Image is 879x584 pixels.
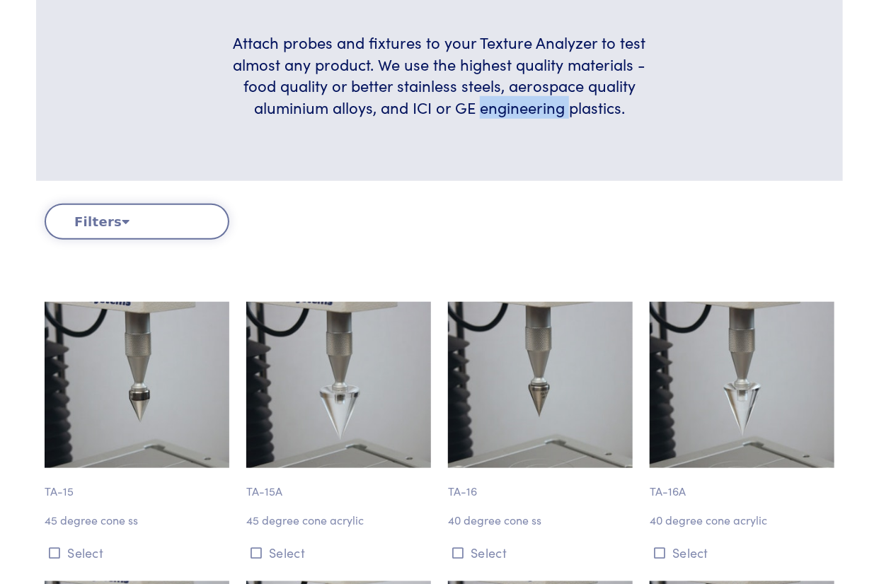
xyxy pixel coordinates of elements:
p: TA-16 [448,468,633,501]
button: Filters [45,204,229,240]
p: 40 degree cone ss [448,511,633,530]
img: cone_ta-15_45-degree_2.jpg [45,302,229,468]
p: TA-15 [45,468,229,501]
p: 45 degree cone acrylic [246,511,431,530]
button: Select [45,541,229,564]
img: cone_ta-16a_40-degree_2.jpg [650,302,834,468]
img: cone_ta-16_40-degree_2.jpg [448,302,633,468]
p: 40 degree cone acrylic [650,511,834,530]
button: Select [650,541,834,564]
p: TA-16A [650,468,834,501]
button: Select [246,541,431,564]
h6: Attach probes and fixtures to your Texture Analyzer to test almost any product. We use the highes... [217,32,662,119]
p: 45 degree cone ss [45,511,229,530]
img: cone_ta-15a_45-degree_2.jpg [246,302,431,468]
p: TA-15A [246,468,431,501]
button: Select [448,541,633,564]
